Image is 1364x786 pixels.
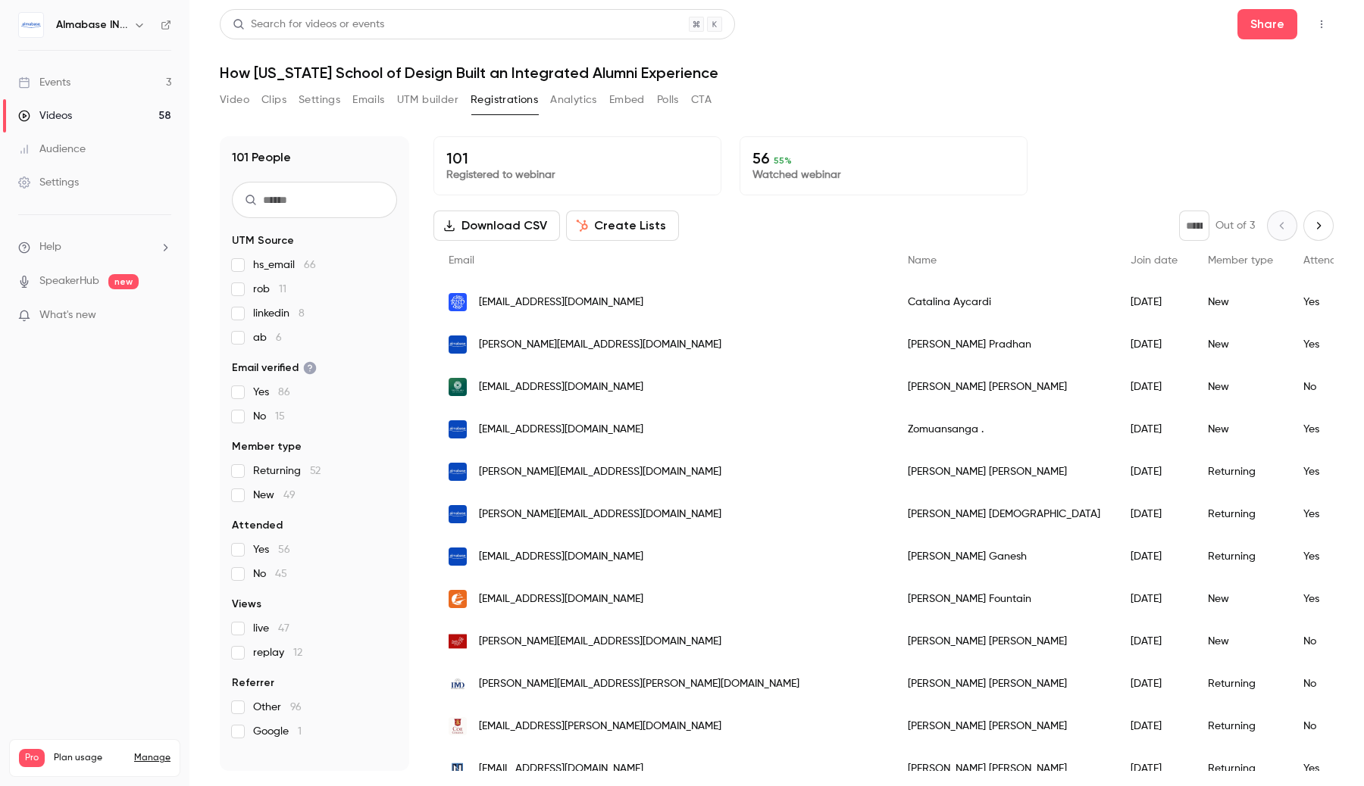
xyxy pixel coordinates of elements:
p: 101 [446,149,709,167]
div: Returning [1193,493,1288,535]
img: almabase.com [449,547,467,566]
span: 1 [298,726,302,737]
li: help-dropdown-opener [18,239,171,255]
button: Analytics [550,88,597,112]
button: Settings [299,88,340,112]
span: 52 [310,466,321,476]
h1: How [US_STATE] School of Design Built an Integrated Alumni Experience [220,64,1334,82]
span: Email [449,255,474,266]
span: 12 [293,647,302,658]
button: Polls [657,88,679,112]
span: 49 [283,490,296,501]
img: almabase.com [449,505,467,523]
div: New [1193,408,1288,451]
div: [PERSON_NAME] [PERSON_NAME] [893,451,1115,493]
img: northwood.edu [449,759,467,778]
div: Videos [18,108,72,123]
img: salemstate.edu [449,590,467,608]
span: rob [253,282,286,297]
span: [PERSON_NAME][EMAIL_ADDRESS][DOMAIN_NAME] [479,464,721,480]
button: Create Lists [566,211,679,241]
span: 47 [278,623,289,634]
div: [PERSON_NAME] [DEMOGRAPHIC_DATA] [893,493,1115,535]
span: Other [253,700,302,715]
div: [DATE] [1115,451,1193,493]
button: Emails [352,88,384,112]
div: [DATE] [1115,408,1193,451]
div: Returning [1193,705,1288,747]
p: 56 [752,149,1015,167]
span: [EMAIL_ADDRESS][DOMAIN_NAME] [479,549,643,565]
img: risd.edu [449,293,467,311]
button: Next page [1303,211,1334,241]
span: hs_email [253,257,316,273]
span: [PERSON_NAME][EMAIL_ADDRESS][PERSON_NAME][DOMAIN_NAME] [479,676,799,692]
span: Plan usage [54,752,125,764]
div: [PERSON_NAME] [PERSON_NAME] [893,705,1115,747]
button: Clips [261,88,286,112]
p: Watched webinar [752,167,1015,182]
div: Returning [1193,451,1288,493]
span: 45 [275,569,287,579]
span: 6 [276,332,282,343]
span: Attended [232,518,283,533]
img: pacificu.edu [449,632,467,650]
h6: Almabase INC. [56,17,127,33]
span: 8 [299,308,305,319]
div: [DATE] [1115,663,1193,705]
span: 15 [275,411,285,422]
button: Download CSV [433,211,560,241]
button: UTM builder [397,88,458,112]
span: No [253,409,285,424]
div: [DATE] [1115,281,1193,323]
div: New [1193,620,1288,663]
span: 66 [304,260,316,270]
span: Help [39,239,61,255]
span: No [253,566,287,582]
button: Share [1237,9,1297,39]
div: [DATE] [1115,705,1193,747]
div: [DATE] [1115,366,1193,408]
button: Top Bar Actions [1309,12,1334,36]
div: [PERSON_NAME] [PERSON_NAME] [893,366,1115,408]
span: Yes [253,542,290,557]
span: [PERSON_NAME][EMAIL_ADDRESS][DOMAIN_NAME] [479,634,721,650]
img: almabase.com [449,335,467,354]
span: Yes [253,385,290,400]
img: almabase.com [449,463,467,481]
div: [PERSON_NAME] [PERSON_NAME] [893,620,1115,663]
span: [EMAIL_ADDRESS][DOMAIN_NAME] [479,295,643,310]
span: Email verified [232,360,317,376]
div: [PERSON_NAME] Fountain [893,578,1115,620]
span: Join date [1131,255,1178,266]
span: replay [253,645,302,660]
div: [PERSON_NAME] Pradhan [893,323,1115,366]
div: New [1193,281,1288,323]
span: 55 % [774,155,792,166]
iframe: Noticeable Trigger [153,309,171,323]
span: Google [253,724,302,739]
img: almabase.com [449,420,467,438]
span: [EMAIL_ADDRESS][DOMAIN_NAME] [479,591,643,607]
div: Events [18,75,70,90]
p: Out of 3 [1215,218,1255,233]
span: Returning [253,463,321,479]
span: 96 [290,702,302,713]
span: Referrer [232,675,274,691]
span: [EMAIL_ADDRESS][DOMAIN_NAME] [479,761,643,777]
img: imd.org [449,675,467,693]
span: new [108,274,139,289]
p: Registered to webinar [446,167,709,182]
span: What's new [39,307,96,323]
span: Member type [232,439,302,454]
div: [DATE] [1115,620,1193,663]
span: Views [232,597,261,612]
span: 56 [278,544,290,555]
div: Returning [1193,535,1288,578]
div: New [1193,366,1288,408]
div: New [1193,578,1288,620]
span: linkedin [253,306,305,321]
span: Pro [19,749,45,767]
span: Attended [1303,255,1350,266]
span: [EMAIL_ADDRESS][DOMAIN_NAME] [479,379,643,395]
